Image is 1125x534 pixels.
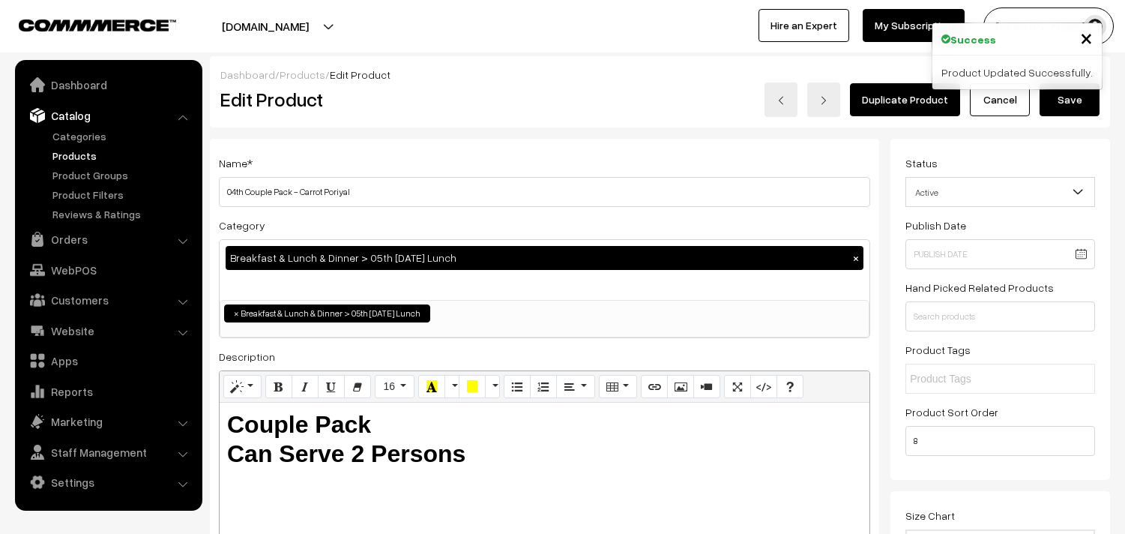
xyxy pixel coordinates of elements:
label: Publish Date [905,217,966,233]
span: 16 [383,380,395,392]
button: Remove Font Style (CTRL+\) [344,375,371,399]
b: Couple Pack [227,411,371,438]
button: Ordered list (CTRL+SHIFT+NUM8) [530,375,557,399]
input: Search products [905,301,1095,331]
a: Reports [19,378,197,405]
a: Dashboard [220,68,275,81]
button: Italic (CTRL+I) [292,375,319,399]
button: Link (CTRL+K) [641,375,668,399]
img: right-arrow.png [819,96,828,105]
a: Marketing [19,408,197,435]
a: Website [19,317,197,344]
button: Style [223,375,262,399]
img: user [1084,15,1106,37]
button: Background Color [459,375,486,399]
a: My Subscription [863,9,965,42]
img: COMMMERCE [19,19,176,31]
a: Duplicate Product [850,83,960,116]
button: Full Screen [724,375,751,399]
a: Categories [49,128,197,144]
a: Catalog [19,102,197,129]
span: Active [905,177,1095,207]
a: Hire an Expert [758,9,849,42]
b: Can Serve 2 Persons [227,440,465,467]
input: Product Tags [910,371,1041,387]
a: WebPOS [19,256,197,283]
a: Products [280,68,325,81]
button: Bold (CTRL+B) [265,375,292,399]
button: More Color [485,375,500,399]
button: Paragraph [556,375,594,399]
button: More Color [444,375,459,399]
label: Hand Picked Related Products [905,280,1054,295]
div: Product Updated Successfully. [932,55,1102,89]
input: Name [219,177,870,207]
a: Orders [19,226,197,253]
div: Breakfast & Lunch & Dinner > 05th [DATE] Lunch [226,246,863,270]
input: Enter Number [905,426,1095,456]
img: left-arrow.png [776,96,785,105]
h2: Edit Product [220,88,573,111]
label: Description [219,349,275,364]
label: Name [219,155,253,171]
div: / / [220,67,1100,82]
a: Product Filters [49,187,197,202]
label: Product Sort Order [905,404,998,420]
button: Save [1040,83,1100,116]
input: Publish Date [905,239,1095,269]
button: Picture [667,375,694,399]
label: Status [905,155,938,171]
span: Active [906,179,1094,205]
button: Close [1080,26,1093,49]
button: [PERSON_NAME] s… [983,7,1114,45]
button: Recent Color [418,375,445,399]
a: COMMMERCE [19,15,150,33]
button: Table [599,375,637,399]
a: Customers [19,286,197,313]
a: Product Groups [49,167,197,183]
a: Apps [19,347,197,374]
button: Font Size [375,375,414,399]
a: Dashboard [19,71,197,98]
span: Edit Product [330,68,390,81]
strong: Success [950,31,996,47]
button: Help [776,375,803,399]
button: Video [693,375,720,399]
button: × [849,251,863,265]
span: × [1080,23,1093,51]
label: Product Tags [905,342,971,358]
button: Code View [750,375,777,399]
a: Products [49,148,197,163]
button: [DOMAIN_NAME] [169,7,361,45]
a: Reviews & Ratings [49,206,197,222]
a: Staff Management [19,439,197,466]
a: Cancel [970,83,1030,116]
button: Unordered list (CTRL+SHIFT+NUM7) [504,375,531,399]
button: Underline (CTRL+U) [318,375,345,399]
label: Size Chart [905,508,955,523]
a: Settings [19,469,197,496]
